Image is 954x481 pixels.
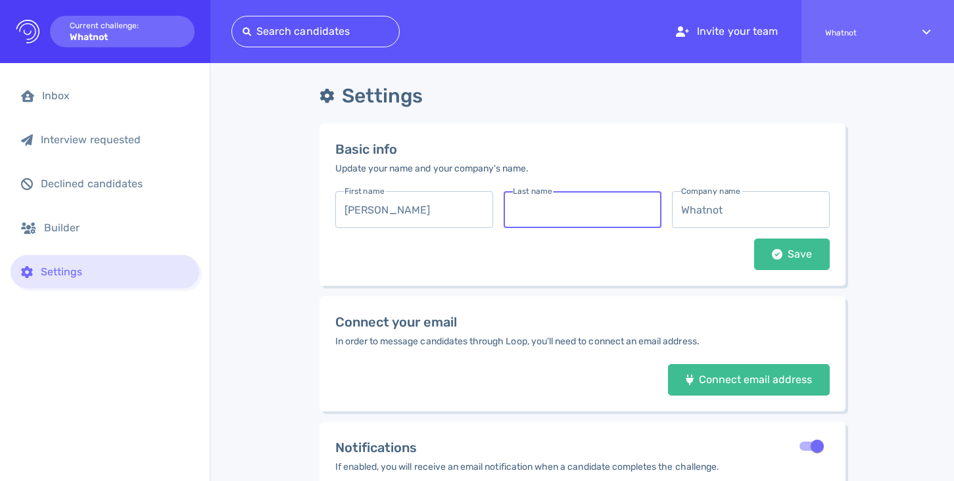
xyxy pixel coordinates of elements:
button: Save [754,239,830,270]
div: Builder [44,221,189,234]
span: Whatnot [825,28,899,37]
div: Notifications [335,438,720,457]
div: Inbox [42,89,189,102]
div: Basic info [335,139,529,159]
div: Settings [41,265,189,278]
div: Connect your email [335,312,700,332]
div: In order to message candidates through Loop, you’ll need to connect an email address. [335,334,700,348]
div: If enabled, you will receive an email notification when a candidate completes the challenge. [335,460,720,474]
button: Connect email address [668,364,830,396]
div: Interview requested [41,133,189,146]
div: Update your name and your company's name. [335,162,529,175]
div: Connect email address [679,375,819,384]
h1: Settings [342,84,423,108]
div: Declined candidates [41,177,189,190]
div: Save [765,250,819,259]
